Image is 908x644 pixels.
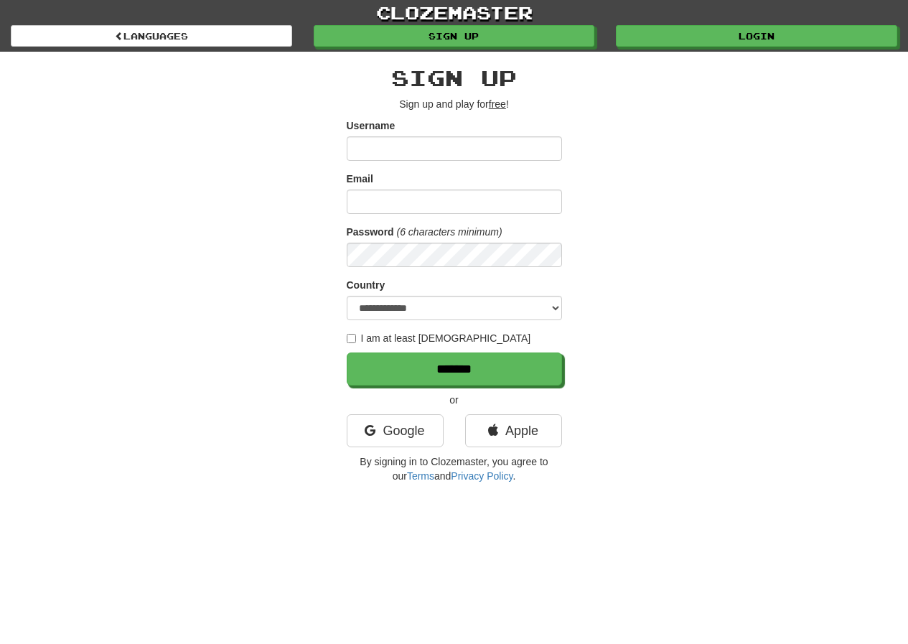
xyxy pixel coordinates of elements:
label: Username [347,118,396,133]
a: Sign up [314,25,595,47]
p: By signing in to Clozemaster, you agree to our and . [347,454,562,483]
label: Email [347,172,373,186]
p: Sign up and play for ! [347,97,562,111]
a: Terms [407,470,434,482]
label: Country [347,278,385,292]
a: Google [347,414,444,447]
a: Privacy Policy [451,470,512,482]
p: or [347,393,562,407]
u: free [489,98,506,110]
h2: Sign up [347,66,562,90]
em: (6 characters minimum) [397,226,502,238]
input: I am at least [DEMOGRAPHIC_DATA] [347,334,356,343]
a: Apple [465,414,562,447]
a: Languages [11,25,292,47]
label: Password [347,225,394,239]
label: I am at least [DEMOGRAPHIC_DATA] [347,331,531,345]
a: Login [616,25,897,47]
